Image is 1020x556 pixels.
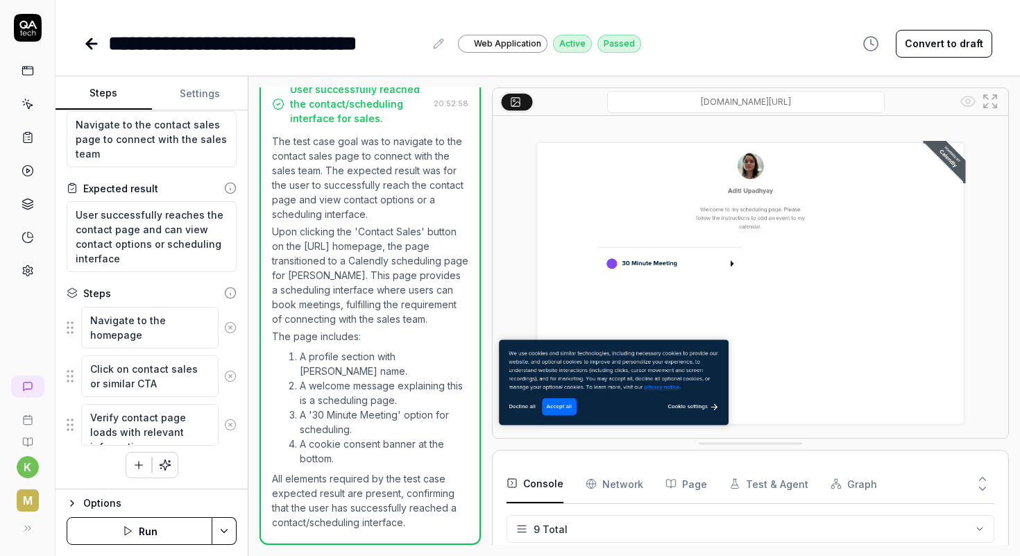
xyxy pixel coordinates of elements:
[553,35,592,53] div: Active
[219,362,241,390] button: Remove step
[507,464,563,503] button: Console
[586,464,643,503] button: Network
[493,116,1008,438] img: Screenshot
[67,517,212,545] button: Run
[272,471,468,530] p: All elements required by the test case expected result are present, confirming that the user has ...
[272,224,468,326] p: Upon clicking the 'Contact Sales' button on the [URL] homepage, the page transitioned to a Calend...
[290,82,428,126] div: User successfully reached the contact/scheduling interface for sales.
[67,495,237,512] button: Options
[474,37,541,50] span: Web Application
[11,376,44,398] a: New conversation
[6,478,49,514] button: M
[83,181,158,196] div: Expected result
[272,329,468,344] p: The page includes:
[56,77,152,110] button: Steps
[300,378,468,407] li: A welcome message explaining this is a scheduling page.
[17,489,39,512] span: M
[896,30,992,58] button: Convert to draft
[854,30,887,58] button: View version history
[6,426,49,448] a: Documentation
[300,349,468,378] li: A profile section with [PERSON_NAME] name.
[67,306,237,349] div: Suggestions
[272,134,468,221] p: The test case goal was to navigate to the contact sales page to connect with the sales team. The ...
[434,99,468,108] time: 20:52:58
[219,411,241,439] button: Remove step
[83,286,111,301] div: Steps
[17,456,39,478] button: k
[665,464,707,503] button: Page
[597,35,641,53] div: Passed
[6,403,49,426] a: Book a call with us
[300,407,468,437] li: A '30 Minute Meeting' option for scheduling.
[458,34,547,53] a: Web Application
[979,90,1001,112] button: Open in full screen
[957,90,979,112] button: Show all interative elements
[300,437,468,466] li: A cookie consent banner at the bottom.
[729,464,808,503] button: Test & Agent
[219,314,241,342] button: Remove step
[152,77,248,110] button: Settings
[67,355,237,398] div: Suggestions
[67,403,237,446] div: Suggestions
[83,495,237,512] div: Options
[831,464,877,503] button: Graph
